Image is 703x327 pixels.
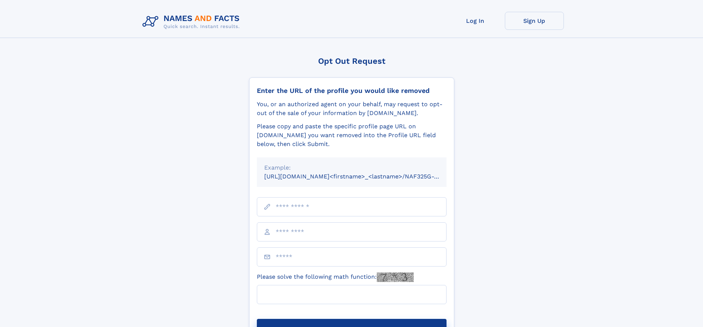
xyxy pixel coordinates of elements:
[505,12,564,30] a: Sign Up
[446,12,505,30] a: Log In
[249,56,454,66] div: Opt Out Request
[264,163,439,172] div: Example:
[139,12,246,32] img: Logo Names and Facts
[257,272,414,282] label: Please solve the following math function:
[264,173,461,180] small: [URL][DOMAIN_NAME]<firstname>_<lastname>/NAF325G-xxxxxxxx
[257,87,447,95] div: Enter the URL of the profile you would like removed
[257,100,447,118] div: You, or an authorized agent on your behalf, may request to opt-out of the sale of your informatio...
[257,122,447,149] div: Please copy and paste the specific profile page URL on [DOMAIN_NAME] you want removed into the Pr...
